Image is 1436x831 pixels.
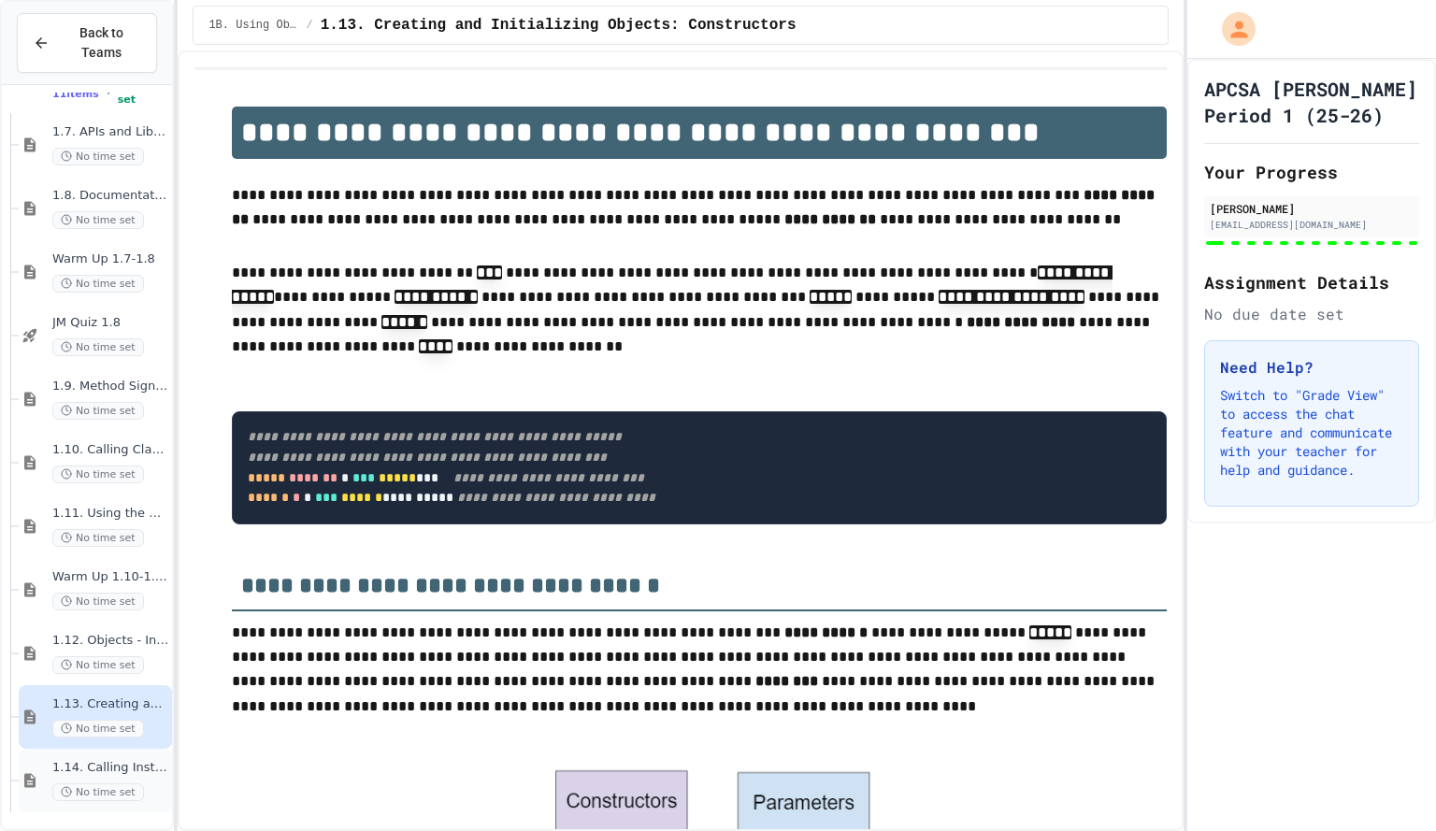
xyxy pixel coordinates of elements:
[208,18,298,33] span: 1B. Using Objects
[52,783,144,801] span: No time set
[1220,356,1403,379] h3: Need Help?
[52,593,144,610] span: No time set
[61,23,141,63] span: Back to Teams
[52,466,144,483] span: No time set
[52,760,168,776] span: 1.14. Calling Instance Methods
[107,86,110,101] span: •
[52,188,168,204] span: 1.8. Documentation with Comments and Preconditions
[52,148,144,165] span: No time set
[1202,7,1260,50] div: My Account
[118,81,169,106] span: No time set
[1210,200,1414,217] div: [PERSON_NAME]
[52,506,168,522] span: 1.11. Using the Math Class
[1204,303,1419,325] div: No due date set
[1204,269,1419,295] h2: Assignment Details
[52,379,168,394] span: 1.9. Method Signatures
[52,696,168,712] span: 1.13. Creating and Initializing Objects: Constructors
[1204,76,1419,128] h1: APCSA [PERSON_NAME] Period 1 (25-26)
[1220,386,1403,480] p: Switch to "Grade View" to access the chat feature and communicate with your teacher for help and ...
[1210,218,1414,232] div: [EMAIL_ADDRESS][DOMAIN_NAME]
[17,13,157,73] button: Back to Teams
[52,633,168,649] span: 1.12. Objects - Instances of Classes
[52,315,168,331] span: JM Quiz 1.8
[52,275,144,293] span: No time set
[52,338,144,356] span: No time set
[52,656,144,674] span: No time set
[52,88,99,100] span: 11 items
[52,442,168,458] span: 1.10. Calling Class Methods
[52,211,144,229] span: No time set
[52,529,144,547] span: No time set
[52,124,168,140] span: 1.7. APIs and Libraries
[52,402,144,420] span: No time set
[52,569,168,585] span: Warm Up 1.10-1.11
[1204,159,1419,185] h2: Your Progress
[306,18,312,33] span: /
[52,251,168,267] span: Warm Up 1.7-1.8
[321,14,797,36] span: 1.13. Creating and Initializing Objects: Constructors
[52,720,144,738] span: No time set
